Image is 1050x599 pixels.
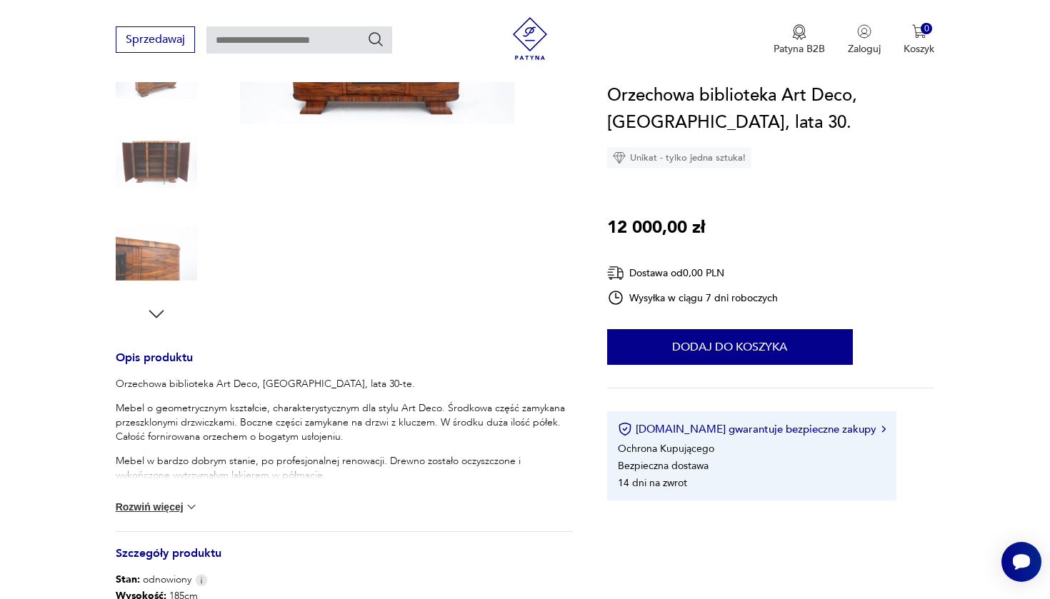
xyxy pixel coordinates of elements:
[116,213,197,294] img: Zdjęcie produktu Orzechowa biblioteka Art Deco, Polska, lata 30.
[184,500,199,514] img: chevron down
[792,24,806,40] img: Ikona medalu
[881,426,886,433] img: Ikona strzałki w prawo
[904,42,934,56] p: Koszyk
[509,17,551,60] img: Patyna - sklep z meblami i dekoracjami vintage
[774,24,825,56] button: Patyna B2B
[607,214,705,241] p: 12 000,00 zł
[618,476,687,490] li: 14 dni na zwrot
[367,31,384,48] button: Szukaj
[116,573,140,586] b: Stan:
[607,82,935,136] h1: Orzechowa biblioteka Art Deco, [GEOGRAPHIC_DATA], lata 30.
[116,26,195,53] button: Sprzedawaj
[607,264,779,282] div: Dostawa od 0,00 PLN
[116,121,197,203] img: Zdjęcie produktu Orzechowa biblioteka Art Deco, Polska, lata 30.
[618,459,709,473] li: Bezpieczna dostawa
[607,329,853,365] button: Dodaj do koszyka
[116,401,573,444] p: Mebel o geometrycznym kształcie, charakterystycznym dla stylu Art Deco. Środkowa część zamykana p...
[116,454,573,483] p: Mebel w bardzo dobrym stanie, po profesjonalnej renowacji. Drewno zostało oczyszczone i wykończon...
[195,574,208,586] img: Info icon
[116,549,573,573] h3: Szczegóły produktu
[857,24,871,39] img: Ikonka użytkownika
[921,23,933,35] div: 0
[607,264,624,282] img: Ikona dostawy
[904,24,934,56] button: 0Koszyk
[116,353,573,377] h3: Opis produktu
[613,151,626,164] img: Ikona diamentu
[116,36,195,46] a: Sprzedawaj
[618,422,632,436] img: Ikona certyfikatu
[116,573,191,587] span: odnowiony
[607,289,779,306] div: Wysyłka w ciągu 7 dni roboczych
[912,24,926,39] img: Ikona koszyka
[618,422,886,436] button: [DOMAIN_NAME] gwarantuje bezpieczne zakupy
[618,442,714,455] li: Ochrona Kupującego
[848,42,881,56] p: Zaloguj
[607,147,751,168] div: Unikat - tylko jedna sztuka!
[774,24,825,56] a: Ikona medaluPatyna B2B
[774,42,825,56] p: Patyna B2B
[1001,542,1041,582] iframe: Smartsupp widget button
[848,24,881,56] button: Zaloguj
[116,500,199,514] button: Rozwiń więcej
[116,377,573,391] p: Orzechowa biblioteka Art Deco, [GEOGRAPHIC_DATA], lata 30-te.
